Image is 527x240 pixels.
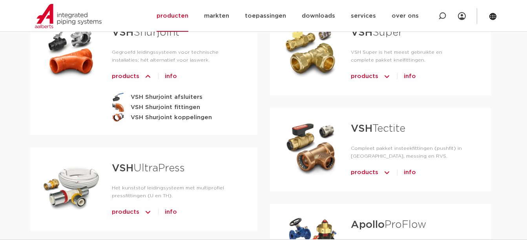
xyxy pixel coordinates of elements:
strong: VSH [112,27,133,38]
img: icon-chevron-up-1.svg [383,166,391,179]
strong: Apollo [351,220,385,230]
strong: VSH Shurjoint fittingen [131,102,200,112]
strong: VSH Shurjoint koppelingen [131,113,212,122]
span: products [112,70,139,83]
a: VSHSuper [351,27,403,38]
strong: VSH [351,27,372,38]
span: products [351,70,378,83]
a: info [165,70,177,83]
a: VSHShurjoint [112,27,179,38]
p: Compleet pakket insteekfittingen (pushfit) in [GEOGRAPHIC_DATA], messing en RVS. [351,144,465,160]
strong: VSH Shurjoint afsluiters [131,92,202,102]
a: VSHTectite [351,124,405,134]
p: Het kunststof leidingsysteem met multiprofiel pressfittingen (U en TH). [112,184,232,200]
p: VSH Super is het meest gebruikte en complete pakket knelfittingen. [351,48,465,64]
img: icon-chevron-up-1.svg [383,70,391,83]
strong: VSH [351,124,372,134]
p: Gegroefd leidingssysteem voor technische installaties; hét alternatief voor laswerk. [112,48,232,64]
img: icon-chevron-up-1.svg [144,206,152,218]
a: VSH Shurjoint fittingen [112,102,232,113]
a: info [165,206,177,218]
strong: VSH [112,163,133,173]
a: VSHUltraPress [112,163,185,173]
span: products [351,166,378,179]
img: icon-chevron-up-1.svg [144,70,152,83]
span: products [112,206,139,218]
a: VSH Shurjoint koppelingen [112,113,232,122]
a: info [404,70,416,83]
a: info [404,166,416,179]
a: VSH Shurjoint afsluiters [112,92,232,102]
a: ApolloProFlow [351,220,426,230]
